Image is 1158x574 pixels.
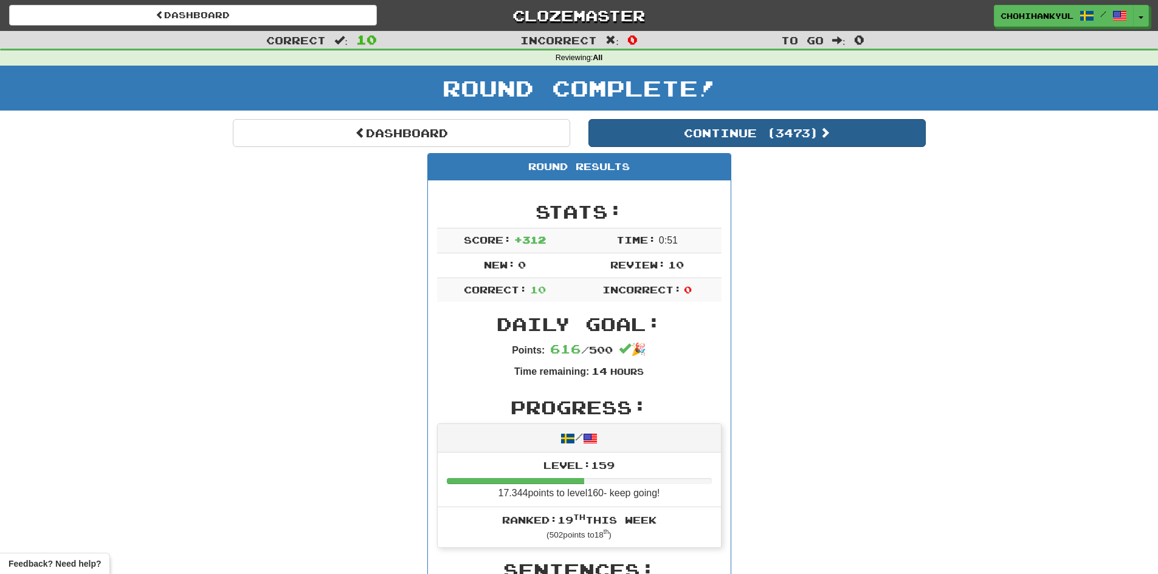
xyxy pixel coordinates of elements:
[593,53,602,62] strong: All
[9,558,101,570] span: Open feedback widget
[588,119,926,147] button: Continue (3473)
[573,513,585,521] sup: th
[464,234,511,245] span: Score:
[356,32,377,47] span: 10
[627,32,638,47] span: 0
[518,259,526,270] span: 0
[512,345,545,355] strong: Points:
[550,341,581,356] span: 616
[659,235,678,245] span: 0 : 51
[832,35,846,46] span: :
[602,284,681,295] span: Incorrect:
[4,76,1154,100] h1: Round Complete!
[464,284,527,295] span: Correct:
[502,514,657,525] span: Ranked: 19 this week
[334,35,348,46] span: :
[546,530,612,539] small: ( 502 points to 18 )
[233,119,570,147] a: Dashboard
[543,459,615,471] span: Level: 159
[438,424,721,453] div: /
[514,366,589,377] strong: Time remaining:
[530,284,546,295] span: 10
[437,202,722,222] h2: Stats:
[1100,10,1106,18] span: /
[438,453,721,507] li: 17.344 points to level 160 - keep going!
[520,34,597,46] span: Incorrect
[514,234,546,245] span: + 312
[604,528,609,535] sup: th
[1001,10,1074,21] span: ChohiHanKyul
[395,5,763,26] a: Clozemaster
[994,5,1134,27] a: ChohiHanKyul /
[684,284,692,295] span: 0
[619,343,646,356] span: 🎉
[428,154,731,180] div: Round Results
[610,366,644,377] small: Hours
[437,314,722,334] h2: Daily Goal:
[610,259,666,270] span: Review:
[591,365,607,377] span: 14
[605,35,619,46] span: :
[437,397,722,417] h2: Progress:
[9,5,377,26] a: Dashboard
[550,344,613,355] span: / 500
[484,259,515,270] span: New:
[668,259,684,270] span: 10
[616,234,656,245] span: Time:
[266,34,326,46] span: Correct
[781,34,824,46] span: To go
[854,32,864,47] span: 0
